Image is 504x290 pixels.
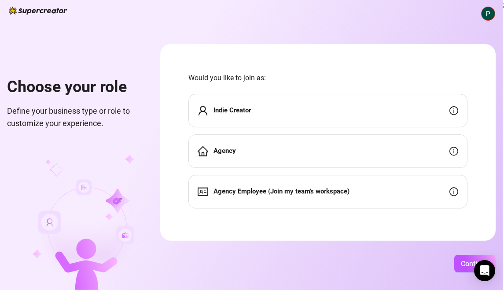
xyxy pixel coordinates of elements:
strong: Agency [213,147,236,155]
span: Would you like to join as: [188,72,467,83]
span: idcard [198,186,208,197]
span: info-circle [449,187,458,196]
span: home [198,146,208,156]
div: Open Intercom Messenger [474,260,495,281]
img: logo [9,7,67,15]
span: info-circle [449,106,458,115]
button: Continue [454,255,496,272]
strong: Agency Employee (Join my team's workspace) [213,187,349,195]
span: info-circle [449,147,458,156]
strong: Indie Creator [213,106,251,114]
span: user [198,105,208,116]
span: Continue [461,260,489,268]
span: Define your business type or role to customize your experience. [7,105,139,130]
h1: Choose your role [7,78,139,97]
img: ACg8ocI09wRX2NczdkoOptPNsohUNAuvGs4Jitp69T5eO8uITalo3Q=s96-c [482,7,495,20]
